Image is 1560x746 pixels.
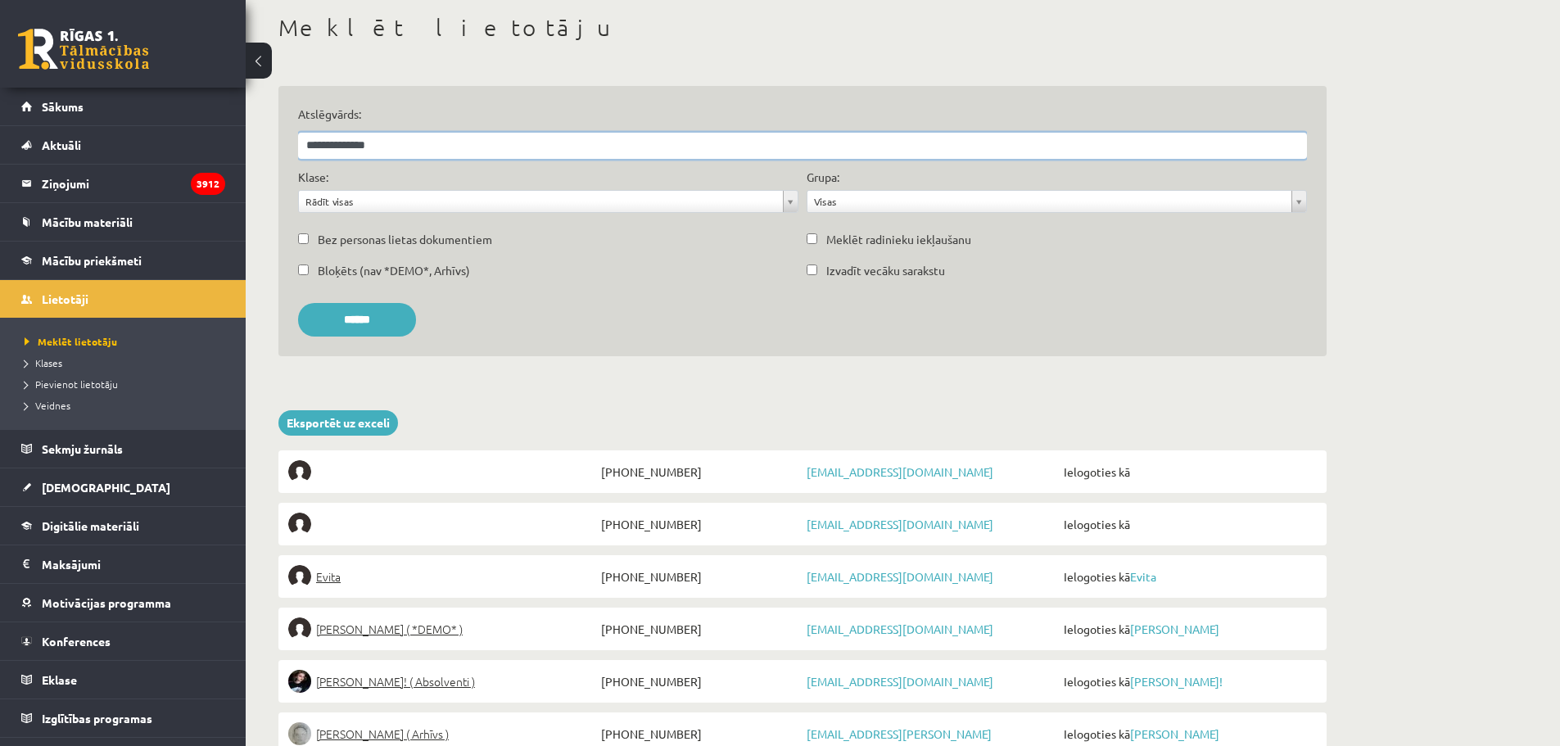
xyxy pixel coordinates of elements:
[299,191,798,212] a: Rādīt visas
[42,634,111,649] span: Konferences
[814,191,1285,212] span: Visas
[25,356,62,369] span: Klases
[807,464,993,479] a: [EMAIL_ADDRESS][DOMAIN_NAME]
[597,565,803,588] span: [PHONE_NUMBER]
[25,398,229,413] a: Veidnes
[807,622,993,636] a: [EMAIL_ADDRESS][DOMAIN_NAME]
[42,441,123,456] span: Sekmju žurnāls
[25,334,229,349] a: Meklēt lietotāju
[191,173,225,195] i: 3912
[42,595,171,610] span: Motivācijas programma
[298,169,328,186] label: Klase:
[316,670,475,693] span: [PERSON_NAME]! ( Absolventi )
[25,378,118,391] span: Pievienot lietotāju
[807,674,993,689] a: [EMAIL_ADDRESS][DOMAIN_NAME]
[1060,460,1317,483] span: Ielogoties kā
[21,88,225,125] a: Sākums
[318,262,470,279] label: Bloķēts (nav *DEMO*, Arhīvs)
[21,203,225,241] a: Mācību materiāli
[597,513,803,536] span: [PHONE_NUMBER]
[42,165,225,202] legend: Ziņojumi
[25,377,229,391] a: Pievienot lietotāju
[21,126,225,164] a: Aktuāli
[1130,569,1156,584] a: Evita
[1130,622,1219,636] a: [PERSON_NAME]
[826,262,945,279] label: Izvadīt vecāku sarakstu
[298,106,1307,123] label: Atslēgvārds:
[42,480,170,495] span: [DEMOGRAPHIC_DATA]
[1060,513,1317,536] span: Ielogoties kā
[597,617,803,640] span: [PHONE_NUMBER]
[288,722,597,745] a: [PERSON_NAME] ( Arhīvs )
[21,584,225,622] a: Motivācijas programma
[807,191,1306,212] a: Visas
[826,231,971,248] label: Meklēt radinieku iekļaušanu
[318,231,492,248] label: Bez personas lietas dokumentiem
[21,468,225,506] a: [DEMOGRAPHIC_DATA]
[21,507,225,545] a: Digitālie materiāli
[1060,565,1317,588] span: Ielogoties kā
[42,138,81,152] span: Aktuāli
[278,14,1327,42] h1: Meklēt lietotāju
[288,670,597,693] a: [PERSON_NAME]! ( Absolventi )
[42,99,84,114] span: Sākums
[21,430,225,468] a: Sekmju žurnāls
[1130,674,1223,689] a: [PERSON_NAME]!
[288,617,597,640] a: [PERSON_NAME] ( *DEMO* )
[288,565,311,588] img: Evita
[42,215,133,229] span: Mācību materiāli
[1060,670,1317,693] span: Ielogoties kā
[1130,726,1219,741] a: [PERSON_NAME]
[25,355,229,370] a: Klases
[288,565,597,588] a: Evita
[316,565,341,588] span: Evita
[597,670,803,693] span: [PHONE_NUMBER]
[21,661,225,699] a: Eklase
[18,29,149,70] a: Rīgas 1. Tālmācības vidusskola
[25,399,70,412] span: Veidnes
[278,410,398,436] a: Eksportēt uz exceli
[316,617,463,640] span: [PERSON_NAME] ( *DEMO* )
[21,545,225,583] a: Maksājumi
[807,517,993,531] a: [EMAIL_ADDRESS][DOMAIN_NAME]
[42,672,77,687] span: Eklase
[21,699,225,737] a: Izglītības programas
[288,670,311,693] img: Sofija Anrio-Karlauska!
[288,722,311,745] img: Lelde Braune
[42,545,225,583] legend: Maksājumi
[316,722,449,745] span: [PERSON_NAME] ( Arhīvs )
[21,165,225,202] a: Ziņojumi3912
[597,460,803,483] span: [PHONE_NUMBER]
[597,722,803,745] span: [PHONE_NUMBER]
[288,617,311,640] img: Elīna Elizabete Ancveriņa
[42,711,152,726] span: Izglītības programas
[305,191,776,212] span: Rādīt visas
[25,335,117,348] span: Meklēt lietotāju
[42,253,142,268] span: Mācību priekšmeti
[807,569,993,584] a: [EMAIL_ADDRESS][DOMAIN_NAME]
[1060,722,1317,745] span: Ielogoties kā
[1060,617,1317,640] span: Ielogoties kā
[42,292,88,306] span: Lietotāji
[21,622,225,660] a: Konferences
[21,242,225,279] a: Mācību priekšmeti
[21,280,225,318] a: Lietotāji
[807,169,839,186] label: Grupa:
[42,518,139,533] span: Digitālie materiāli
